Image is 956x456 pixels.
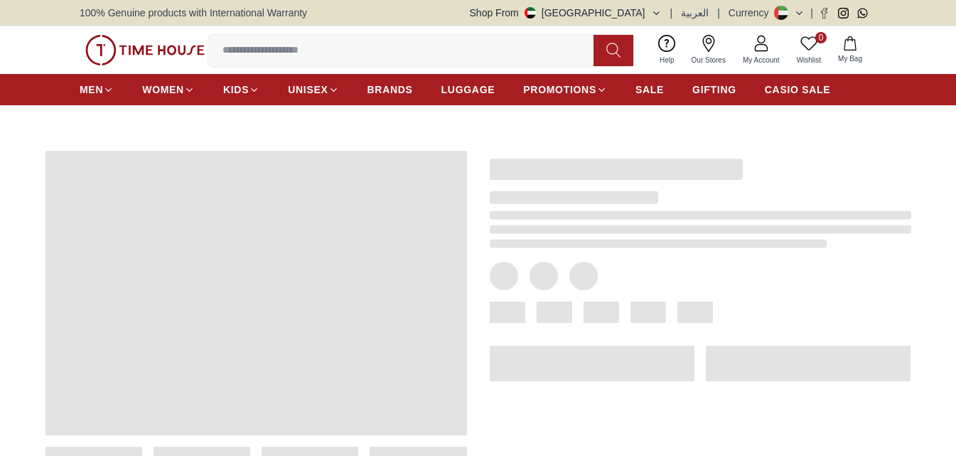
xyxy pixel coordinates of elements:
a: UNISEX [288,77,338,102]
span: GIFTING [692,83,736,97]
button: Shop From[GEOGRAPHIC_DATA] [470,6,662,20]
span: | [670,6,673,20]
span: | [810,6,813,20]
a: Help [651,32,683,68]
a: KIDS [223,77,259,102]
a: MEN [80,77,114,102]
span: My Bag [832,53,868,64]
span: LUGGAGE [441,83,495,97]
span: UNISEX [288,83,328,97]
span: BRANDS [367,83,413,97]
a: Facebook [819,8,829,18]
span: Help [654,55,680,65]
a: 0Wishlist [788,32,829,68]
a: PROMOTIONS [523,77,607,102]
a: Whatsapp [857,8,868,18]
a: Instagram [838,8,849,18]
button: العربية [681,6,709,20]
span: Wishlist [791,55,827,65]
span: WOMEN [142,83,184,97]
span: CASIO SALE [765,83,831,97]
a: Our Stores [683,32,734,68]
button: My Bag [829,33,871,67]
span: PROMOTIONS [523,83,596,97]
span: | [717,6,720,20]
a: CASIO SALE [765,77,831,102]
span: 0 [815,32,827,43]
a: BRANDS [367,77,413,102]
div: Currency [729,6,775,20]
span: Our Stores [686,55,731,65]
span: KIDS [223,83,249,97]
span: My Account [737,55,785,65]
img: United Arab Emirates [525,7,536,18]
span: SALE [635,83,664,97]
a: SALE [635,77,664,102]
img: ... [85,35,205,65]
a: LUGGAGE [441,77,495,102]
span: MEN [80,83,103,97]
a: GIFTING [692,77,736,102]
a: WOMEN [142,77,195,102]
span: 100% Genuine products with International Warranty [80,6,307,20]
